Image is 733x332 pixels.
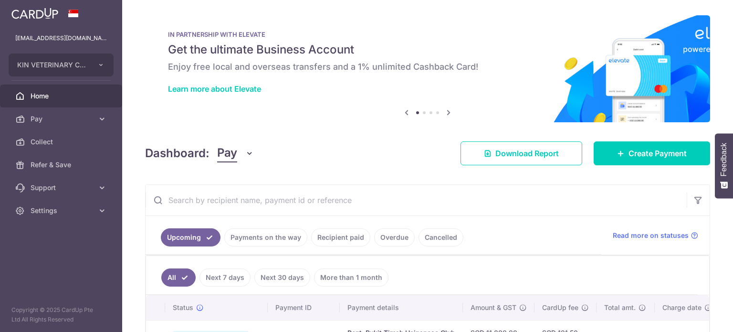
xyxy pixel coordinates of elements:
a: Recipient paid [311,228,370,246]
span: Home [31,91,94,101]
span: Settings [31,206,94,215]
span: KIN VETERINARY CLINIC PTE. LTD. [17,60,88,70]
a: Cancelled [419,228,463,246]
button: KIN VETERINARY CLINIC PTE. LTD. [9,54,114,76]
span: Charge date [662,303,702,312]
a: Upcoming [161,228,220,246]
h6: Enjoy free local and overseas transfers and a 1% unlimited Cashback Card! [168,61,687,73]
a: Next 7 days [199,268,251,287]
a: All [161,268,196,287]
span: Amount & GST [471,303,516,312]
button: Pay [217,144,254,162]
a: Read more on statuses [613,231,698,240]
p: [EMAIL_ADDRESS][DOMAIN_NAME] [15,33,107,43]
h4: Dashboard: [145,145,209,162]
span: Support [31,183,94,193]
button: Feedback - Show survey [715,133,733,198]
input: Search by recipient name, payment id or reference [146,185,687,215]
h5: Get the ultimate Business Account [168,42,687,57]
a: Download Report [461,141,582,165]
span: Status [173,303,193,312]
span: CardUp fee [542,303,578,312]
span: Collect [31,137,94,147]
a: More than 1 month [314,268,388,287]
a: Learn more about Elevate [168,84,261,94]
span: Download Report [495,148,559,159]
a: Create Payment [594,141,710,165]
span: Pay [217,144,237,162]
img: CardUp [11,8,58,19]
th: Payment ID [268,295,340,320]
span: Refer & Save [31,160,94,170]
span: Pay [31,114,94,124]
a: Next 30 days [254,268,310,287]
a: Overdue [374,228,415,246]
span: Read more on statuses [613,231,689,240]
th: Payment details [340,295,463,320]
span: Total amt. [604,303,636,312]
img: Renovation banner [145,15,710,122]
span: Create Payment [628,148,687,159]
span: Feedback [720,143,728,176]
p: IN PARTNERSHIP WITH ELEVATE [168,31,687,38]
a: Payments on the way [224,228,307,246]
